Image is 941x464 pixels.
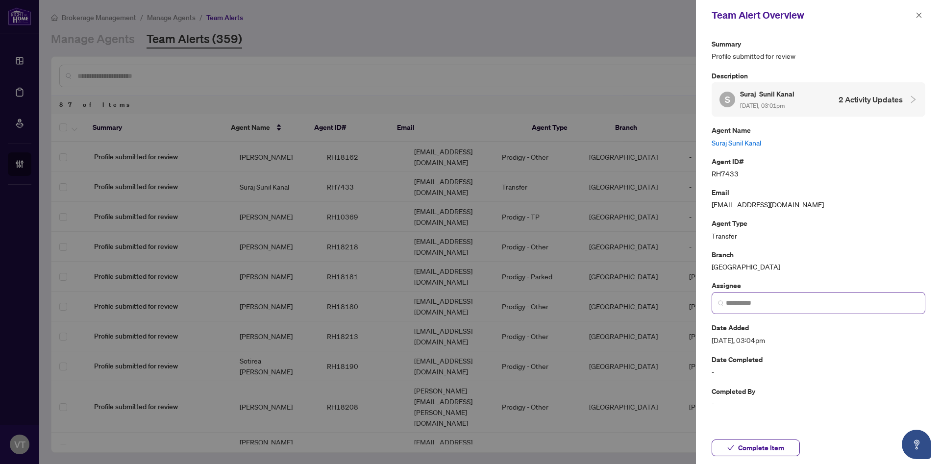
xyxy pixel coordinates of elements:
[712,398,925,409] span: -
[712,50,925,62] span: Profile submitted for review
[740,88,796,99] h5: Suraj Sunil Kanal
[712,124,925,136] p: Agent Name
[727,444,734,451] span: check
[916,12,922,19] span: close
[712,386,925,397] p: Completed By
[740,102,785,109] span: [DATE], 03:01pm
[712,137,925,148] a: Suraj Sunil Kanal
[712,156,925,167] p: Agent ID#
[712,187,925,198] p: Email
[712,218,925,241] div: Transfer
[712,249,925,260] p: Branch
[712,366,925,378] span: -
[712,280,925,291] p: Assignee
[712,354,925,365] p: Date Completed
[725,93,730,106] span: S
[712,8,913,23] div: Team Alert Overview
[712,440,800,456] button: Complete Item
[712,38,925,49] p: Summary
[712,322,925,333] p: Date Added
[712,218,925,229] p: Agent Type
[712,70,925,81] p: Description
[902,430,931,459] button: Open asap
[712,335,925,346] span: [DATE], 03:04pm
[909,95,917,104] span: collapsed
[712,187,925,210] div: [EMAIL_ADDRESS][DOMAIN_NAME]
[718,300,724,306] img: search_icon
[712,249,925,272] div: [GEOGRAPHIC_DATA]
[738,440,784,456] span: Complete Item
[712,156,925,179] div: RH7433
[712,82,925,117] div: SSuraj Sunil Kanal [DATE], 03:01pm2 Activity Updates
[839,94,903,105] h4: 2 Activity Updates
